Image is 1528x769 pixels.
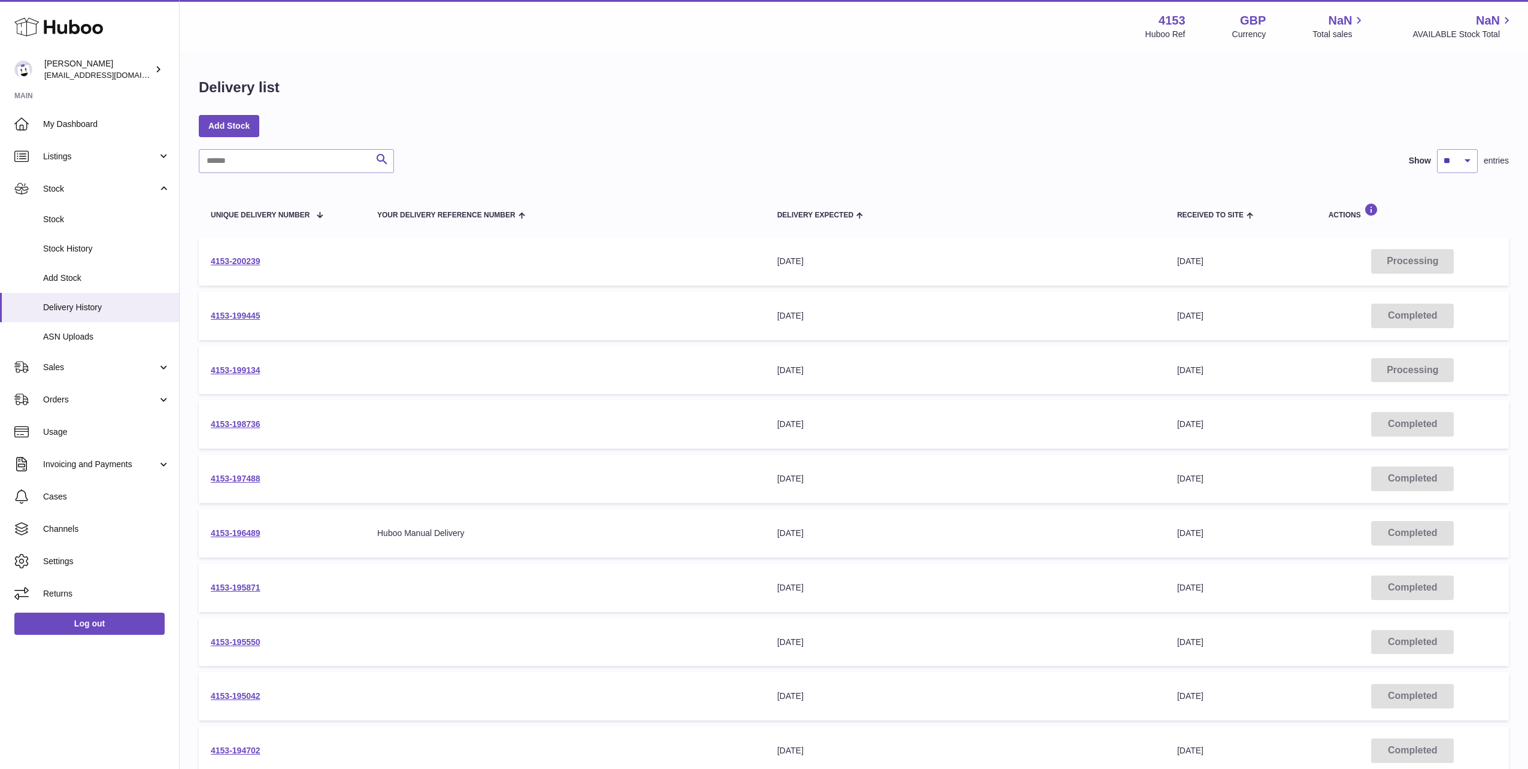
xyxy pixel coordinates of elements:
[43,394,157,405] span: Orders
[211,211,310,219] span: Unique Delivery Number
[1328,13,1352,29] span: NaN
[1177,474,1203,483] span: [DATE]
[1232,29,1266,40] div: Currency
[377,528,753,539] div: Huboo Manual Delivery
[1177,691,1203,701] span: [DATE]
[777,528,1153,539] div: [DATE]
[777,637,1153,648] div: [DATE]
[199,78,280,97] h1: Delivery list
[44,58,152,81] div: [PERSON_NAME]
[1177,528,1203,538] span: [DATE]
[43,151,157,162] span: Listings
[43,459,157,470] span: Invoicing and Payments
[1177,311,1203,320] span: [DATE]
[1177,419,1203,429] span: [DATE]
[43,588,170,600] span: Returns
[43,362,157,373] span: Sales
[211,365,260,375] a: 4153-199134
[1177,583,1203,592] span: [DATE]
[1159,13,1186,29] strong: 4153
[211,256,260,266] a: 4153-200239
[211,637,260,647] a: 4153-195550
[43,331,170,343] span: ASN Uploads
[1476,13,1500,29] span: NaN
[777,256,1153,267] div: [DATE]
[43,183,157,195] span: Stock
[211,474,260,483] a: 4153-197488
[1177,746,1203,755] span: [DATE]
[1145,29,1186,40] div: Huboo Ref
[777,473,1153,485] div: [DATE]
[777,582,1153,594] div: [DATE]
[777,745,1153,756] div: [DATE]
[43,302,170,313] span: Delivery History
[211,311,260,320] a: 4153-199445
[43,491,170,502] span: Cases
[1177,365,1203,375] span: [DATE]
[1329,203,1497,219] div: Actions
[14,60,32,78] img: sales@kasefilters.com
[199,115,259,137] a: Add Stock
[43,556,170,567] span: Settings
[1412,13,1514,40] a: NaN AVAILABLE Stock Total
[211,528,260,538] a: 4153-196489
[43,273,170,284] span: Add Stock
[777,211,853,219] span: Delivery Expected
[211,583,260,592] a: 4153-195871
[43,214,170,225] span: Stock
[43,243,170,255] span: Stock History
[211,419,260,429] a: 4153-198736
[43,426,170,438] span: Usage
[211,691,260,701] a: 4153-195042
[1412,29,1514,40] span: AVAILABLE Stock Total
[1484,155,1509,166] span: entries
[777,310,1153,322] div: [DATE]
[14,613,165,634] a: Log out
[1240,13,1266,29] strong: GBP
[1312,13,1366,40] a: NaN Total sales
[1177,637,1203,647] span: [DATE]
[377,211,516,219] span: Your Delivery Reference Number
[43,119,170,130] span: My Dashboard
[211,746,260,755] a: 4153-194702
[1177,256,1203,266] span: [DATE]
[777,691,1153,702] div: [DATE]
[1312,29,1366,40] span: Total sales
[1409,155,1431,166] label: Show
[777,419,1153,430] div: [DATE]
[1177,211,1244,219] span: Received to Site
[777,365,1153,376] div: [DATE]
[43,523,170,535] span: Channels
[44,70,176,80] span: [EMAIL_ADDRESS][DOMAIN_NAME]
